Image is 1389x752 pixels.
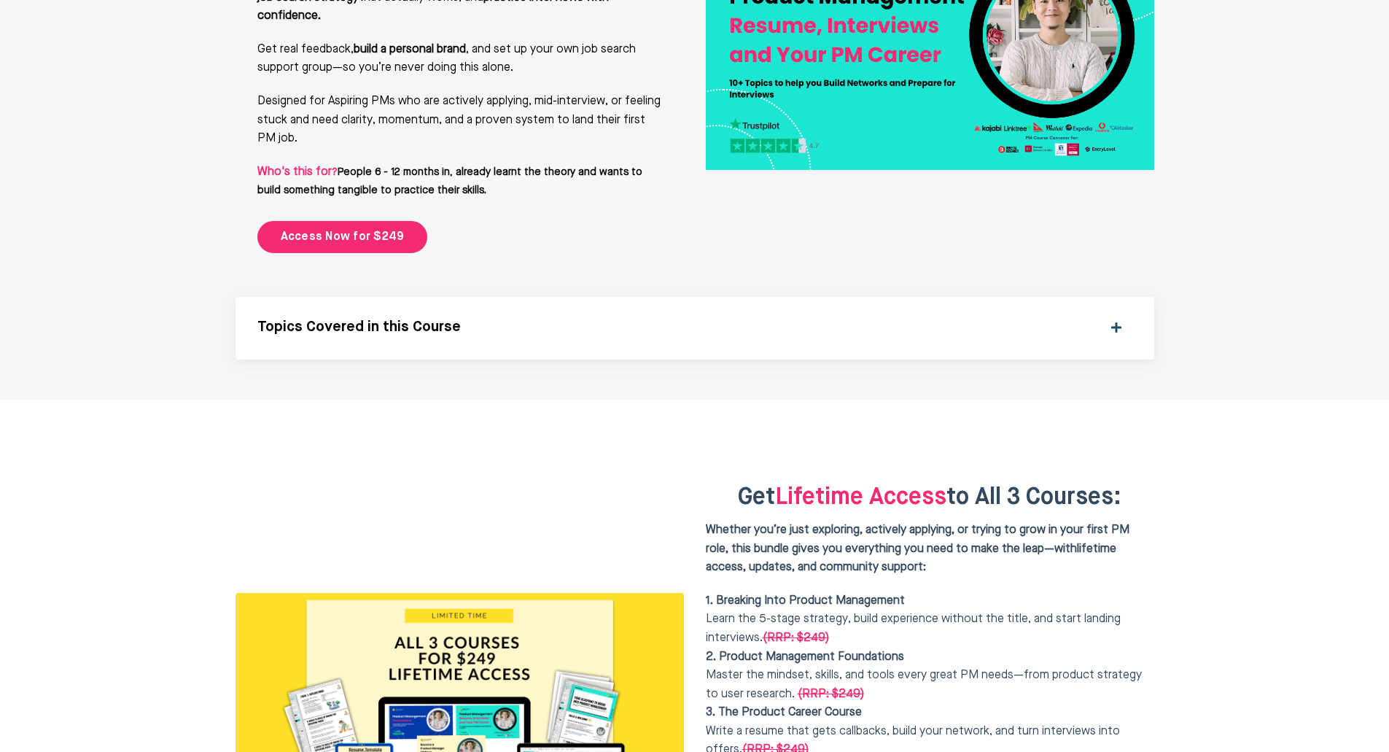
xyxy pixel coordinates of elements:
[775,486,1121,509] span: Lifetime Access
[738,486,1121,509] span: Get
[257,166,332,178] span: Who's this for
[257,41,662,78] p: Get real feedback, , and set up your own job search support group—so you’re never doing this alone.
[706,670,1142,700] span: Master the mindset, skills, and tools every great PM needs—from product strategy to user research.
[706,707,862,718] b: 3. The Product Career Course
[763,632,829,644] span: (RRP: $249)
[706,613,1121,644] span: Learn the 5-stage strategy, build experience without the title, and start landing interviews.
[798,689,864,700] span: (RRP: $249)
[257,221,428,253] a: Access Now for $249
[706,595,905,607] b: 1. Breaking Into Product Management
[257,167,642,196] span: People 6 - 12 months in, already learnt the theory and wants to build something tangible to pract...
[946,486,1121,509] span: to All 3 Courses:
[706,524,1129,573] span: Whether you’re just exploring, actively applying, or trying to grow in your first PM role, this b...
[257,93,662,149] p: Designed for Aspiring PMs who are actively applying, mid-interview, or feeling stuck and need cla...
[354,44,466,55] strong: build a personal brand
[332,167,338,177] span: ?
[257,319,1094,336] h5: Topics Covered in this Course
[706,651,904,663] b: 2. Product Management Foundations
